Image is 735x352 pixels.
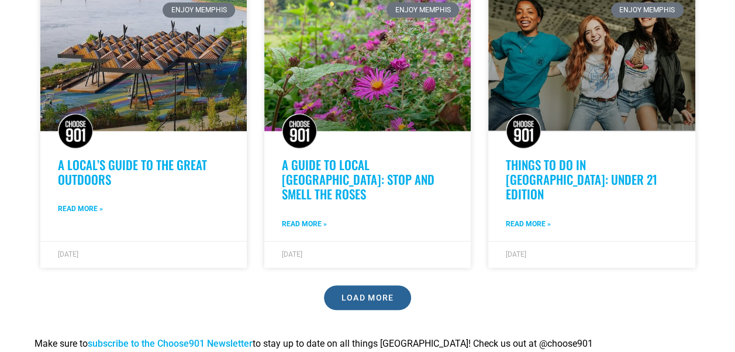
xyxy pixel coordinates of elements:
a: A Guide to Local [GEOGRAPHIC_DATA]: Stop and Smell the Roses [282,156,434,203]
div: Enjoy Memphis [163,2,235,18]
a: Things To Do in [GEOGRAPHIC_DATA]: Under 21 Edition [506,156,657,203]
span: [DATE] [506,250,526,258]
div: Enjoy Memphis [387,2,459,18]
div: Enjoy Memphis [611,2,684,18]
span: [DATE] [282,250,302,258]
img: Choose901 [58,113,93,149]
a: Read more about A Guide to Local Memphis Gardens: Stop and Smell the Roses [282,219,327,229]
span: Load More [341,294,394,302]
a: Read more about Things To Do in Memphis: Under 21 Edition [506,219,551,229]
img: Choose901 [506,113,541,149]
a: A Local’s Guide to the Great Outdoors [58,156,207,188]
span: [DATE] [58,250,78,258]
a: Read more about A Local’s Guide to the Great Outdoors [58,203,103,214]
a: Load More [324,285,412,310]
a: subscribe to the Choose901 Newsletter [88,338,253,349]
img: Choose901 [282,113,317,149]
